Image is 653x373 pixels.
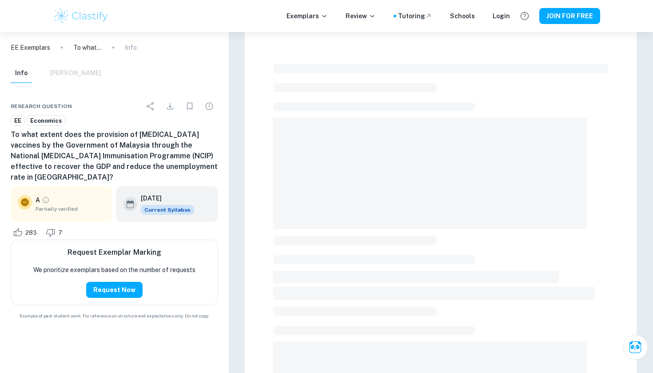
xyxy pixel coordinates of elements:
[398,11,432,21] a: Tutoring
[53,229,67,237] span: 7
[125,43,137,52] p: Info
[11,102,72,110] span: Research question
[287,11,328,21] p: Exemplars
[11,115,25,126] a: EE
[42,196,50,204] a: Grade partially verified
[11,43,50,52] a: EE Exemplars
[11,225,42,240] div: Like
[141,193,187,203] h6: [DATE]
[68,247,161,258] h6: Request Exemplar Marking
[27,116,65,125] span: Economics
[517,8,532,24] button: Help and Feedback
[11,64,32,83] button: Info
[36,205,105,213] span: Partially verified
[346,11,376,21] p: Review
[73,43,102,52] p: To what extent does the provision of [MEDICAL_DATA] vaccines by the Government of Malaysia throug...
[44,225,67,240] div: Dislike
[142,97,159,115] div: Share
[539,8,600,24] button: JOIN FOR FREE
[20,229,42,237] span: 283
[141,205,194,215] div: This exemplar is based on the current syllabus. Feel free to refer to it for inspiration/ideas wh...
[141,205,194,215] span: Current Syllabus
[11,116,24,125] span: EE
[86,282,143,298] button: Request Now
[36,195,40,205] p: A
[181,97,199,115] div: Bookmark
[11,313,218,319] span: Example of past student work. For reference on structure and expectations only. Do not copy.
[27,115,65,126] a: Economics
[493,11,510,21] a: Login
[161,97,179,115] div: Download
[200,97,218,115] div: Report issue
[623,335,648,360] button: Ask Clai
[11,129,218,183] h6: To what extent does the provision of [MEDICAL_DATA] vaccines by the Government of Malaysia throug...
[450,11,475,21] a: Schools
[53,7,109,25] img: Clastify logo
[33,265,195,275] p: We prioritize exemplars based on the number of requests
